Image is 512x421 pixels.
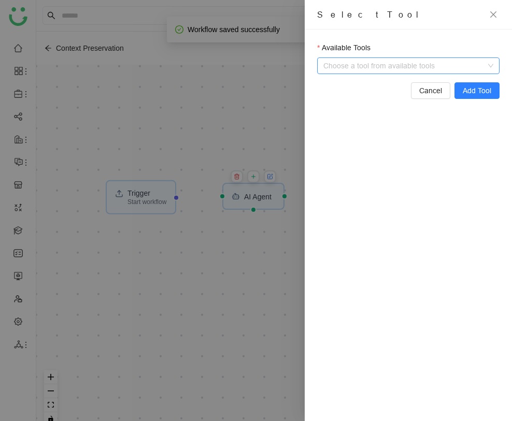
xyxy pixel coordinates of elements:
span: Add Tool [463,85,491,96]
button: Close [487,8,500,21]
span: Cancel [419,85,442,96]
span: close [489,10,497,19]
button: Cancel [411,82,450,99]
div: Select Tool [317,8,482,21]
label: Available Tools [317,42,371,53]
button: Add Tool [454,82,500,99]
input: Available Tools [329,58,490,74]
